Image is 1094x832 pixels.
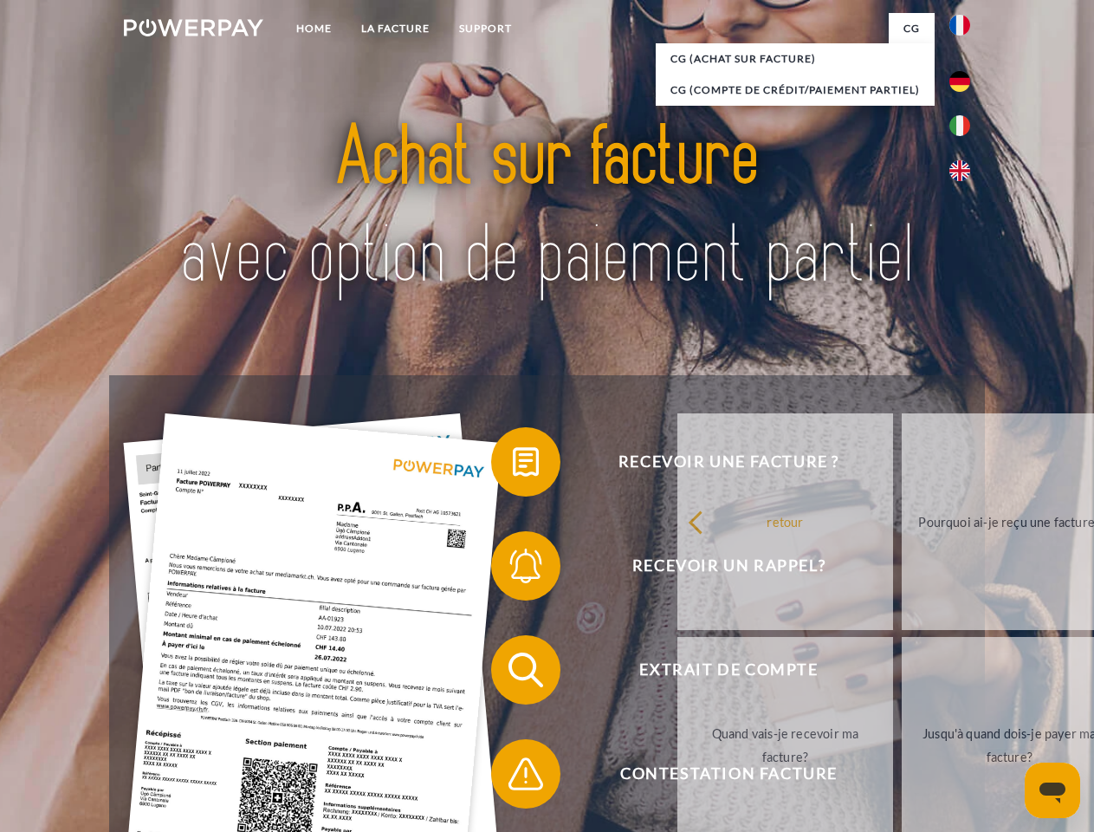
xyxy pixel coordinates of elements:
a: CG (Compte de crédit/paiement partiel) [656,75,935,106]
img: logo-powerpay-white.svg [124,19,263,36]
div: Quand vais-je recevoir ma facture? [688,722,883,769]
a: Support [444,13,527,44]
img: fr [949,15,970,36]
button: Contestation Facture [491,739,942,809]
img: qb_bill.svg [504,440,547,484]
a: CG [889,13,935,44]
img: de [949,71,970,92]
img: qb_search.svg [504,648,547,692]
iframe: Bouton de lancement de la fenêtre de messagerie [1025,763,1080,818]
div: retour [688,510,883,533]
img: title-powerpay_fr.svg [165,83,929,332]
img: qb_warning.svg [504,752,547,796]
button: Extrait de compte [491,635,942,705]
button: Recevoir un rappel? [491,531,942,601]
img: en [949,160,970,181]
button: Recevoir une facture ? [491,427,942,497]
a: CG (achat sur facture) [656,43,935,75]
img: qb_bell.svg [504,544,547,588]
a: Home [282,13,346,44]
img: it [949,115,970,136]
a: LA FACTURE [346,13,444,44]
